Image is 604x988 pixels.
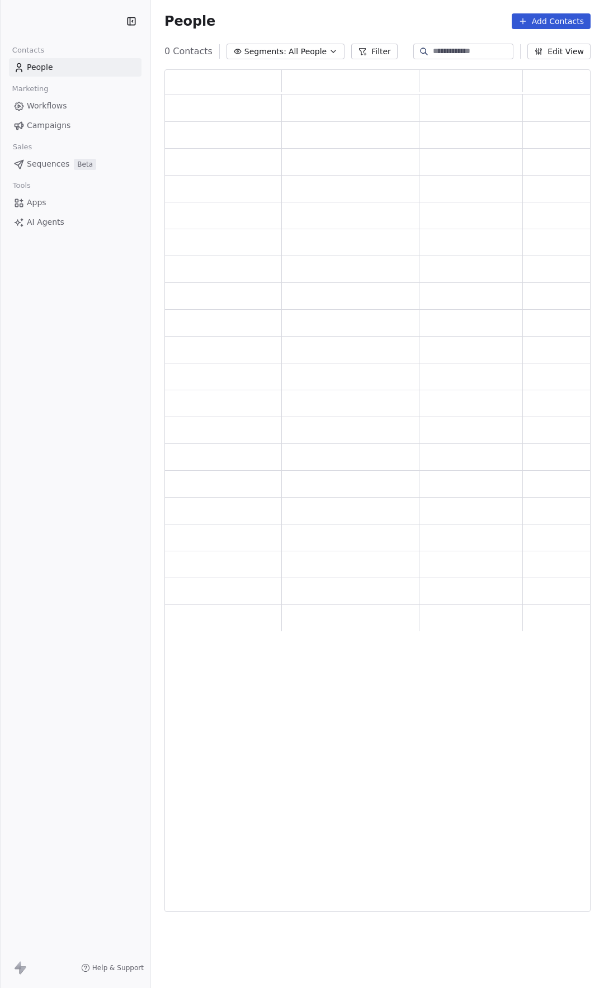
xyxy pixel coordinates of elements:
button: Filter [351,44,398,59]
span: Tools [8,177,35,194]
a: Apps [9,193,141,212]
span: Sequences [27,158,69,170]
span: 0 Contacts [164,45,213,58]
span: Contacts [7,42,49,59]
a: SequencesBeta [9,155,141,173]
span: Help & Support [92,963,144,972]
a: Workflows [9,97,141,115]
span: Sales [8,139,37,155]
span: All People [289,46,327,58]
a: People [9,58,141,77]
span: Campaigns [27,120,70,131]
span: Marketing [7,81,53,97]
span: Segments: [244,46,286,58]
a: AI Agents [9,213,141,231]
span: AI Agents [27,216,64,228]
a: Campaigns [9,116,141,135]
span: Workflows [27,100,67,112]
a: Help & Support [81,963,144,972]
span: People [27,62,53,73]
button: Add Contacts [512,13,591,29]
span: Beta [74,159,96,170]
button: Edit View [527,44,591,59]
span: People [164,13,215,30]
span: Apps [27,197,46,209]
